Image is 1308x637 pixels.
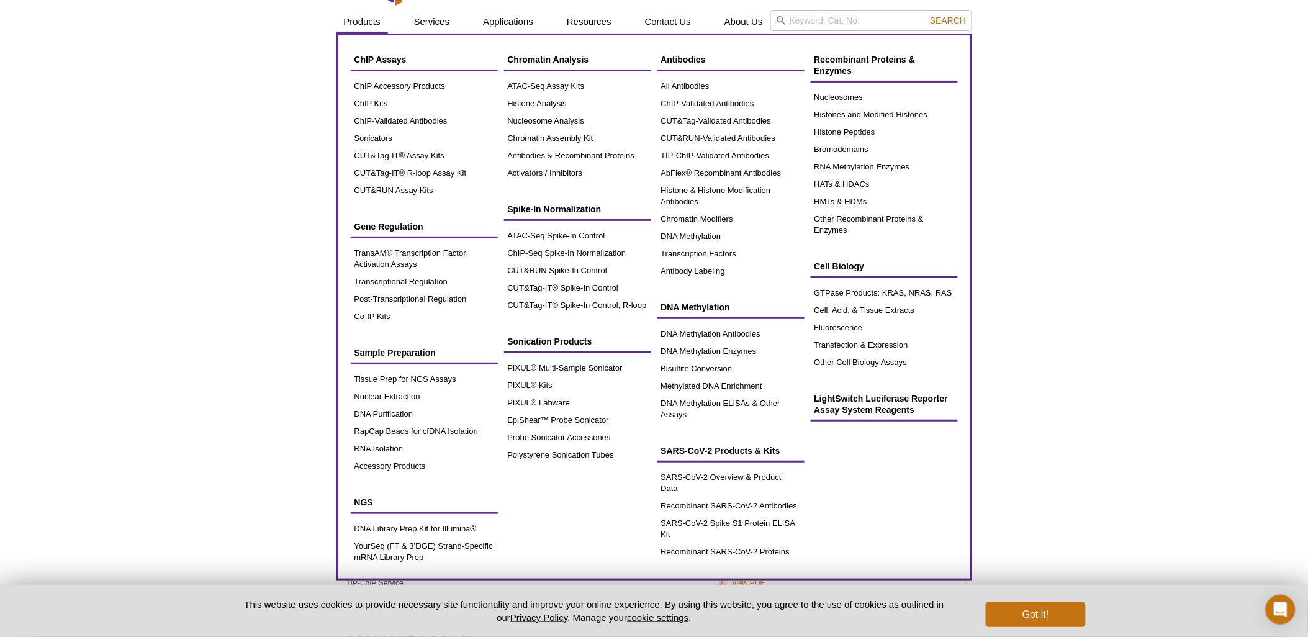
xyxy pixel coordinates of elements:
[504,245,651,262] a: ChIP-Seq Spike-In Normalization
[351,112,498,130] a: ChIP-Validated Antibodies
[504,165,651,182] a: Activators / Inhibitors
[811,89,958,106] a: Nucleosomes
[504,377,651,394] a: PIXUL® Kits
[811,106,958,124] a: Histones and Modified Histones
[351,245,498,273] a: TransAM® Transcription Factor Activation Assays
[351,48,498,71] a: ChIP Assays
[351,388,498,405] a: Nuclear Extraction
[354,348,436,358] span: Sample Preparation
[811,141,958,158] a: Bromodomains
[657,360,805,377] a: Bisulfite Conversion
[508,55,589,65] span: Chromatin Analysis
[504,95,651,112] a: Histone Analysis
[351,520,498,538] a: DNA Library Prep Kit for Illumina®
[718,576,765,590] a: View PDF
[638,10,698,34] a: Contact Us
[351,165,498,182] a: CUT&Tag-IT® R-loop Assay Kit
[661,302,730,312] span: DNA Methylation
[351,215,498,238] a: Gene Regulation
[657,439,805,463] a: SARS-CoV-2 Products & Kits
[627,612,688,623] button: cookie settings
[811,48,958,83] a: Recombinant Proteins & Enzymes
[657,165,805,182] a: AbFlex® Recombinant Antibodies
[504,197,651,221] a: Spike-In Normalization
[504,446,651,464] a: Polystyrene Sonication Tubes
[657,497,805,515] a: Recombinant SARS-CoV-2 Antibodies
[354,55,407,65] span: ChIP Assays
[811,124,958,141] a: Histone Peptides
[351,130,498,147] a: Sonicators
[811,387,958,422] a: LightSwitch Luciferase Reporter Assay System Reagents
[504,78,651,95] a: ATAC-Seq Assay Kits
[504,279,651,297] a: CUT&Tag-IT® Spike-In Control
[811,284,958,302] a: GTPase Products: KRAS, NRAS, RAS
[223,598,966,624] p: This website uses cookies to provide necessary site functionality and improve your online experie...
[657,182,805,210] a: Histone & Histone Modification Antibodies
[354,497,373,507] span: NGS
[1266,595,1296,625] div: Open Intercom Messenger
[661,55,706,65] span: Antibodies
[657,228,805,245] a: DNA Methylation
[510,612,567,623] a: Privacy Policy
[351,78,498,95] a: ChIP Accessory Products
[351,405,498,423] a: DNA Purification
[504,330,651,353] a: Sonication Products
[657,395,805,423] a: DNA Methylation ELISAs & Other Assays
[657,325,805,343] a: DNA Methylation Antibodies
[407,10,458,34] a: Services
[657,78,805,95] a: All Antibodies
[476,10,541,34] a: Applications
[811,302,958,319] a: Cell, Acid, & Tissue Extracts
[930,16,966,25] span: Search
[351,182,498,199] a: CUT&RUN Assay Kits
[351,458,498,475] a: Accessory Products
[657,210,805,228] a: Chromatin Modifiers
[351,371,498,388] a: Tissue Prep for NGS Assays
[351,95,498,112] a: ChIP Kits
[811,210,958,239] a: Other Recombinant Proteins & Enzymes
[504,359,651,377] a: PIXUL® Multi-Sample Sonicator
[508,204,602,214] span: Spike-In Normalization
[504,297,651,314] a: CUT&Tag-IT® Spike-In Control, R-loop
[657,296,805,319] a: DNA Methylation
[811,354,958,371] a: Other Cell Biology Assays
[986,602,1085,627] button: Got it!
[504,262,651,279] a: CUT&RUN Spike-In Control
[811,319,958,337] a: Fluorescence
[657,343,805,360] a: DNA Methylation Enzymes
[657,48,805,71] a: Antibodies
[351,538,498,566] a: YourSeq (FT & 3’DGE) Strand-Specific mRNA Library Prep
[504,112,651,130] a: Nucleosome Analysis
[814,55,916,76] span: Recombinant Proteins & Enzymes
[354,222,423,232] span: Gene Regulation
[657,245,805,263] a: Transcription Factors
[661,446,780,456] span: SARS-CoV-2 Products & Kits
[504,412,651,429] a: EpiShear™ Probe Sonicator
[814,261,865,271] span: Cell Biology
[351,490,498,514] a: NGS
[657,263,805,280] a: Antibody Labeling
[504,227,651,245] a: ATAC-Seq Spike-In Control
[811,255,958,278] a: Cell Biology
[559,10,619,34] a: Resources
[657,147,805,165] a: TIP-ChIP-Validated Antibodies
[343,573,716,593] td: TIP-ChIP Service
[351,147,498,165] a: CUT&Tag-IT® Assay Kits
[351,423,498,440] a: RapCap Beads for cfDNA Isolation
[351,273,498,291] a: Transcriptional Regulation
[811,158,958,176] a: RNA Methylation Enzymes
[336,10,388,34] a: Products
[504,429,651,446] a: Probe Sonicator Accessories
[657,112,805,130] a: CUT&Tag-Validated Antibodies
[657,377,805,395] a: Methylated DNA Enrichment
[814,394,948,415] span: LightSwitch Luciferase Reporter Assay System Reagents
[657,469,805,497] a: SARS-CoV-2 Overview & Product Data
[811,176,958,193] a: HATs & HDACs
[508,337,592,346] span: Sonication Products
[811,337,958,354] a: Transfection & Expression
[657,543,805,561] a: Recombinant SARS-CoV-2 Proteins
[926,15,970,26] button: Search
[351,440,498,458] a: RNA Isolation
[504,130,651,147] a: Chromatin Assembly Kit
[351,308,498,325] a: Co-IP Kits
